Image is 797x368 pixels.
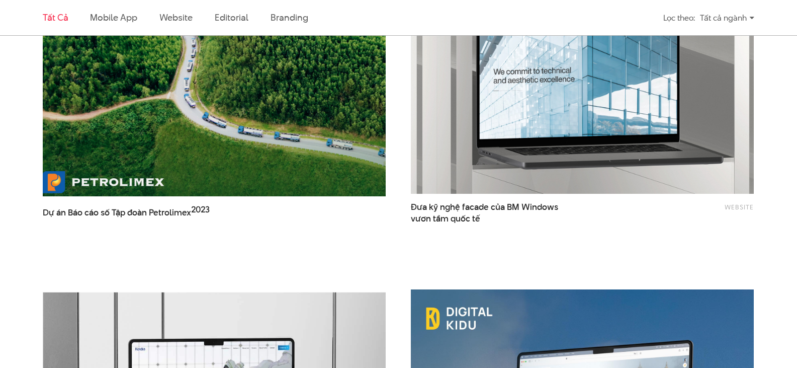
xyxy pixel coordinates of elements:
a: Mobile app [90,11,137,24]
a: Website [725,202,754,211]
span: Đưa kỹ nghệ facade của BM Windows [411,201,599,227]
div: Lọc theo: [663,9,695,27]
a: Website [159,11,193,24]
span: 2023 [191,204,210,215]
span: Dự án Báo cáo số Tập đoàn Petrolimex [43,204,231,229]
a: Tất cả [43,11,68,24]
a: Dự án Báo cáo số Tập đoàn Petrolimex2023 [43,204,231,229]
a: Editorial [215,11,248,24]
a: Đưa kỹ nghệ facade của BM Windowsvươn tầm quốc tế [411,201,599,227]
div: Tất cả ngành [700,9,754,27]
span: vươn tầm quốc tế [411,213,480,225]
a: Branding [271,11,308,24]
